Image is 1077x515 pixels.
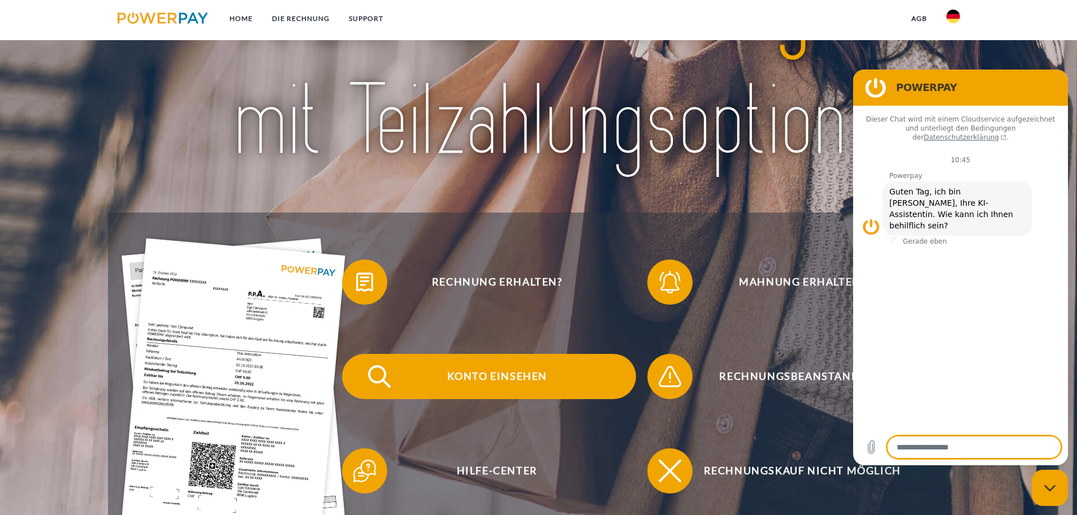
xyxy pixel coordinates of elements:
span: Rechnung erhalten? [358,259,635,305]
span: Rechnungskauf nicht möglich [664,448,941,494]
button: Konto einsehen [342,354,636,399]
img: de [946,10,960,23]
img: qb_close.svg [656,457,684,485]
img: qb_warning.svg [656,362,684,391]
img: qb_bill.svg [351,268,379,296]
a: agb [902,8,937,29]
button: Rechnungsbeanstandung [647,354,941,399]
a: DIE RECHNUNG [262,8,339,29]
span: Rechnungsbeanstandung [664,354,941,399]
button: Rechnung erhalten? [342,259,636,305]
a: Home [220,8,262,29]
span: Mahnung erhalten? [664,259,941,305]
img: logo-powerpay.svg [118,12,209,24]
img: qb_help.svg [351,457,379,485]
span: Hilfe-Center [358,448,635,494]
img: qb_search.svg [365,362,393,391]
button: Hilfe-Center [342,448,636,494]
iframe: Messaging-Fenster [853,70,1068,465]
img: qb_bell.svg [656,268,684,296]
iframe: Schaltfläche zum Öffnen des Messaging-Fensters; Konversation läuft [1032,470,1068,506]
a: SUPPORT [339,8,393,29]
button: Rechnungskauf nicht möglich [647,448,941,494]
span: Konto einsehen [358,354,635,399]
button: Mahnung erhalten? [647,259,941,305]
